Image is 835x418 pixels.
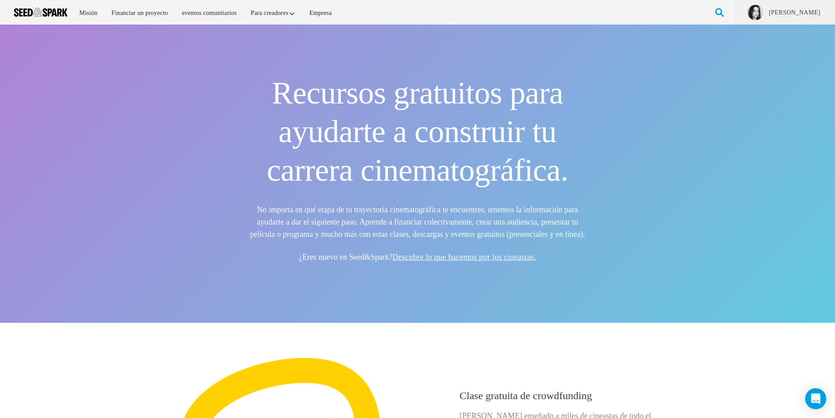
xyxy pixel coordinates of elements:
a: Empresa [303,4,338,22]
a: Misión [73,4,103,22]
a: Financiar un proyecto [105,4,174,22]
font: No importa en qué etapa de tu trayectoria cinematográfica te encuentres, tenemos la información p... [250,205,585,239]
font: Clase gratuita de crowdfunding [460,390,592,401]
font: ¿Eres nuevo en Seed&Spark? [299,253,392,261]
font: [PERSON_NAME] [769,9,821,16]
font: Empresa [309,10,332,16]
font: Misión [79,10,97,16]
div: Open Intercom Messenger [805,388,826,409]
font: eventos comunitarios [182,10,237,16]
font: Recursos gratuitos para ayudarte a construir tu carrera cinematográfica. [267,75,568,188]
img: Semilla y chispa [14,8,68,17]
a: Para creadores [245,4,302,22]
font: Financiar un proyecto [111,10,168,16]
a: eventos comunitarios [176,4,243,22]
font: Para creadores [251,10,288,16]
a: [PERSON_NAME] [768,7,821,17]
img: f53dd35a1fda60a8.jpg [748,5,763,20]
a: Descubre lo que hacemos por los cineastas. [392,253,536,261]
